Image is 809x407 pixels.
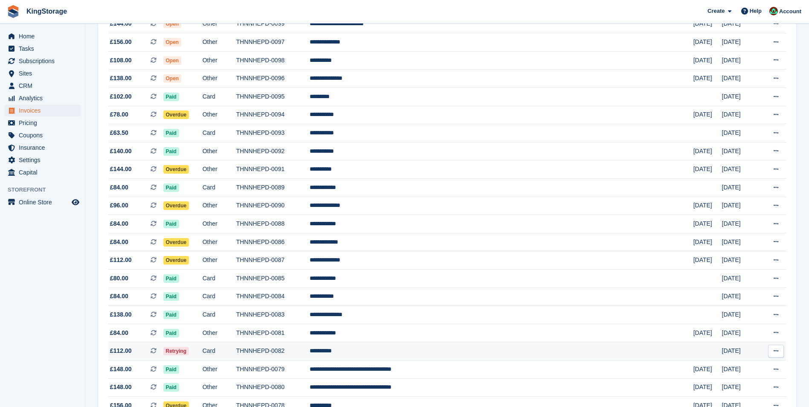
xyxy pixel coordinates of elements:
[4,43,81,55] a: menu
[693,33,722,52] td: [DATE]
[236,179,310,197] td: THNNHEPD-0089
[163,38,182,47] span: Open
[203,306,236,324] td: Card
[110,165,132,174] span: £144.00
[236,233,310,251] td: THNNHEPD-0086
[110,110,128,119] span: £78.00
[19,43,70,55] span: Tasks
[4,30,81,42] a: menu
[163,311,179,319] span: Paid
[236,70,310,88] td: THNNHEPD-0096
[722,197,759,215] td: [DATE]
[203,142,236,160] td: Other
[163,165,189,174] span: Overdue
[203,124,236,142] td: Card
[203,160,236,179] td: Other
[693,215,722,233] td: [DATE]
[23,4,70,18] a: KingStorage
[4,55,81,67] a: menu
[693,15,722,33] td: [DATE]
[722,142,759,160] td: [DATE]
[722,88,759,106] td: [DATE]
[203,233,236,251] td: Other
[236,215,310,233] td: THNNHEPD-0088
[236,160,310,179] td: THNNHEPD-0091
[236,51,310,70] td: THNNHEPD-0098
[722,251,759,270] td: [DATE]
[19,67,70,79] span: Sites
[163,147,179,156] span: Paid
[19,30,70,42] span: Home
[19,154,70,166] span: Settings
[110,329,128,337] span: £84.00
[708,7,725,15] span: Create
[693,160,722,179] td: [DATE]
[19,166,70,178] span: Capital
[722,270,759,288] td: [DATE]
[110,19,132,28] span: £144.00
[163,110,189,119] span: Overdue
[693,251,722,270] td: [DATE]
[163,365,179,374] span: Paid
[722,33,759,52] td: [DATE]
[722,106,759,124] td: [DATE]
[236,142,310,160] td: THNNHEPD-0092
[722,179,759,197] td: [DATE]
[163,201,189,210] span: Overdue
[163,347,189,355] span: Retrying
[19,142,70,154] span: Insurance
[203,33,236,52] td: Other
[163,292,179,301] span: Paid
[203,378,236,397] td: Other
[693,142,722,160] td: [DATE]
[110,56,132,65] span: £108.00
[163,329,179,337] span: Paid
[722,342,759,360] td: [DATE]
[203,288,236,306] td: Card
[110,201,128,210] span: £96.00
[236,197,310,215] td: THNNHEPD-0090
[236,33,310,52] td: THNNHEPD-0097
[110,128,128,137] span: £63.50
[110,365,132,374] span: £148.00
[163,383,179,392] span: Paid
[163,183,179,192] span: Paid
[722,124,759,142] td: [DATE]
[163,93,179,101] span: Paid
[163,238,189,247] span: Overdue
[693,360,722,378] td: [DATE]
[163,129,179,137] span: Paid
[693,70,722,88] td: [DATE]
[4,92,81,104] a: menu
[110,38,132,47] span: £156.00
[236,251,310,270] td: THNNHEPD-0087
[236,88,310,106] td: THNNHEPD-0095
[236,360,310,378] td: THNNHEPD-0079
[19,105,70,116] span: Invoices
[8,186,85,194] span: Storefront
[4,154,81,166] a: menu
[236,124,310,142] td: THNNHEPD-0093
[4,67,81,79] a: menu
[203,360,236,378] td: Other
[110,346,132,355] span: £112.00
[110,219,128,228] span: £84.00
[110,383,132,392] span: £148.00
[4,166,81,178] a: menu
[693,324,722,342] td: [DATE]
[110,310,132,319] span: £138.00
[236,288,310,306] td: THNNHEPD-0084
[203,342,236,360] td: Card
[722,360,759,378] td: [DATE]
[693,51,722,70] td: [DATE]
[203,88,236,106] td: Card
[163,20,182,28] span: Open
[7,5,20,18] img: stora-icon-8386f47178a22dfd0bd8f6a31ec36ba5ce8667c1dd55bd0f319d3a0aa187defe.svg
[203,106,236,124] td: Other
[750,7,762,15] span: Help
[722,51,759,70] td: [DATE]
[236,342,310,360] td: THNNHEPD-0082
[163,274,179,283] span: Paid
[236,324,310,342] td: THNNHEPD-0081
[722,306,759,324] td: [DATE]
